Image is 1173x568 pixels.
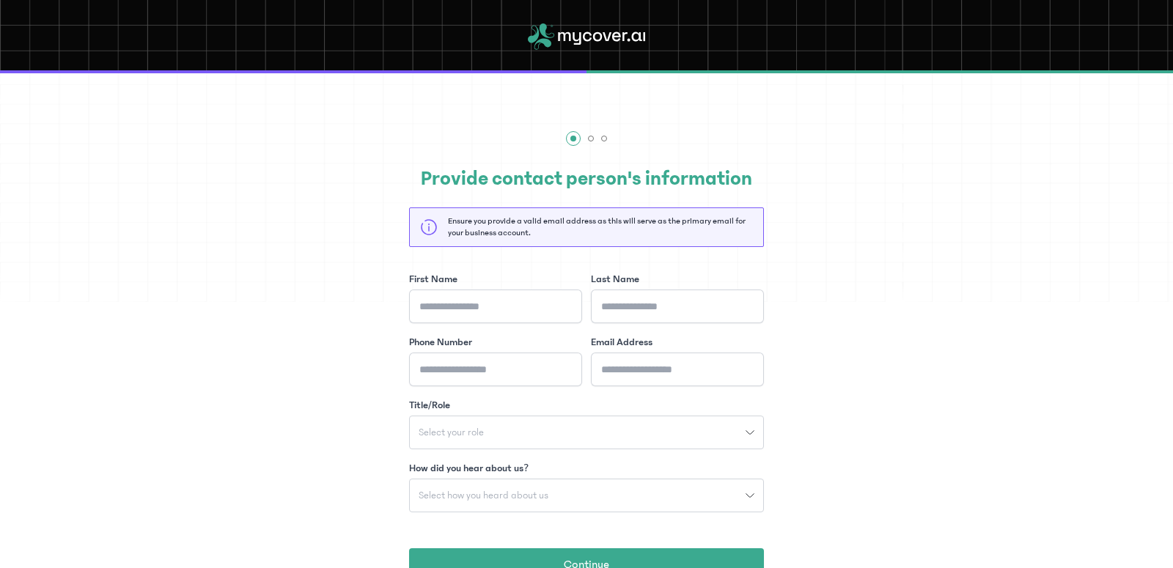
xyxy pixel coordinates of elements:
label: Last Name [591,272,639,287]
label: How did you hear about us? [409,461,529,476]
h2: Provide contact person's information [409,163,764,194]
span: Select your role [410,427,493,438]
label: First Name [409,272,457,287]
p: Ensure you provide a valid email address as this will serve as the primary email for your busines... [448,215,753,239]
span: Select how you heard about us [410,490,557,501]
label: Title/Role [409,398,450,413]
button: Select how you heard about us [409,479,764,512]
button: Select your role [409,416,764,449]
label: Phone Number [409,335,472,350]
label: Email Address [591,335,652,350]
